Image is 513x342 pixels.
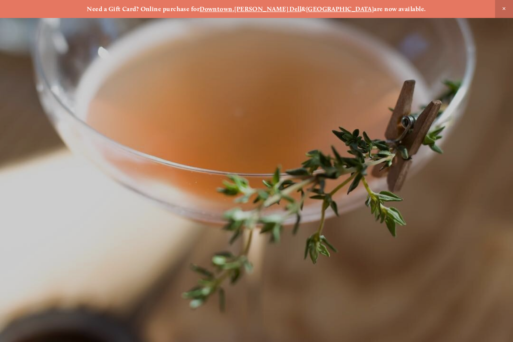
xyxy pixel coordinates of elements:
[200,5,233,13] a: Downtown
[234,5,301,13] a: [PERSON_NAME] Dell
[374,5,426,13] strong: are now available.
[301,5,306,13] strong: &
[233,5,234,13] strong: ,
[306,5,374,13] a: [GEOGRAPHIC_DATA]
[87,5,200,13] strong: Need a Gift Card? Online purchase for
